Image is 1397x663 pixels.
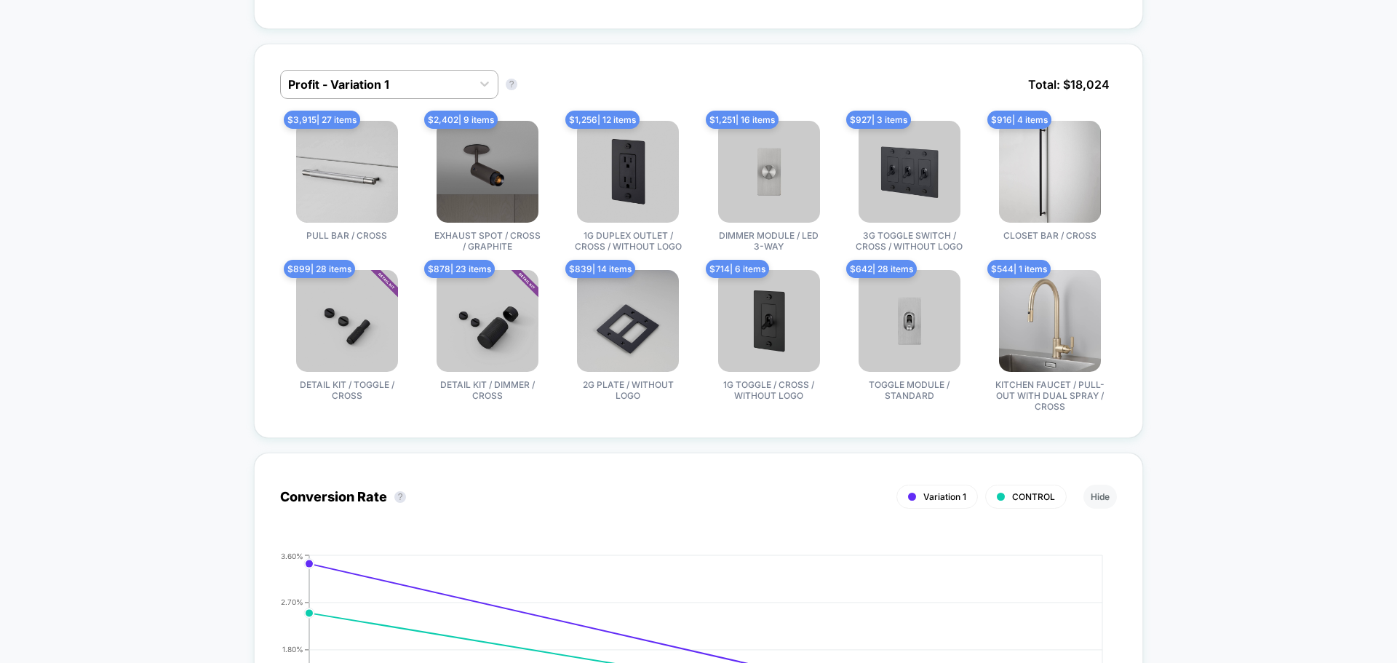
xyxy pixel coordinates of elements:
[296,270,398,372] img: DETAIL KIT / TOGGLE / CROSS
[1083,485,1117,509] button: Hide
[573,379,682,401] span: 2G PLATE / WITHOUT LOGO
[855,230,964,252] span: 3G TOGGLE SWITCH / CROSS / WITHOUT LOGO
[706,111,779,129] span: $ 1,251 | 16 items
[424,260,495,278] span: $ 878 | 23 items
[999,121,1101,223] img: CLOSET BAR / CROSS
[565,111,640,129] span: $ 1,256 | 12 items
[506,79,517,90] button: ?
[577,121,679,223] img: 1G DUPLEX OUTLET / CROSS / WITHOUT LOGO
[859,270,960,372] img: TOGGLE MODULE / STANDARD
[292,379,402,401] span: DETAIL KIT / TOGGLE / CROSS
[437,121,538,223] img: EXHAUST SPOT / CROSS / GRAPHITE
[995,379,1105,412] span: KITCHEN FAUCET / PULL-OUT WITH DUAL SPRAY / CROSS
[718,270,820,372] img: 1G TOGGLE / CROSS / WITHOUT LOGO
[715,379,824,401] span: 1G TOGGLE / CROSS / WITHOUT LOGO
[394,491,406,503] button: ?
[987,260,1051,278] span: $ 544 | 1 items
[306,230,387,241] span: PULL BAR / CROSS
[424,111,498,129] span: $ 2,402 | 9 items
[437,270,538,372] img: DETAIL KIT / DIMMER / CROSS
[433,230,542,252] span: EXHAUST SPOT / CROSS / GRAPHITE
[923,491,966,502] span: Variation 1
[999,270,1101,372] img: KITCHEN FAUCET / PULL-OUT WITH DUAL SPRAY / CROSS
[1021,70,1117,99] span: Total: $ 18,024
[706,260,769,278] span: $ 714 | 6 items
[987,111,1051,129] span: $ 916 | 4 items
[577,270,679,372] img: 2G PLATE / WITHOUT LOGO
[718,121,820,223] img: DIMMER MODULE / LED 3-WAY
[846,111,911,129] span: $ 927 | 3 items
[565,260,635,278] span: $ 839 | 14 items
[859,121,960,223] img: 3G TOGGLE SWITCH / CROSS / WITHOUT LOGO
[855,379,964,401] span: TOGGLE MODULE / STANDARD
[1012,491,1055,502] span: CONTROL
[573,230,682,252] span: 1G DUPLEX OUTLET / CROSS / WITHOUT LOGO
[1003,230,1096,241] span: CLOSET BAR / CROSS
[296,121,398,223] img: PULL BAR / CROSS
[433,379,542,401] span: DETAIL KIT / DIMMER / CROSS
[715,230,824,252] span: DIMMER MODULE / LED 3-WAY
[846,260,917,278] span: $ 642 | 28 items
